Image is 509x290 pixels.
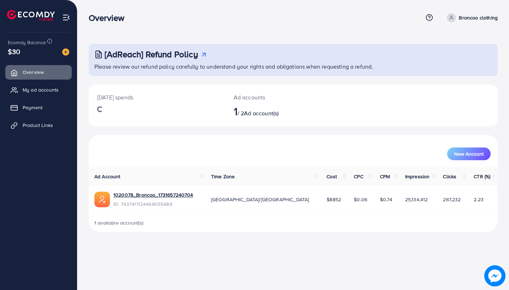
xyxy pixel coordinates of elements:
[405,196,428,203] span: 25,134,412
[23,122,53,129] span: Product Links
[23,104,42,111] span: Payment
[94,219,144,226] span: 1 available account(s)
[62,13,70,22] img: menu
[8,39,46,46] span: Ecomdy Balance
[89,13,130,23] h3: Overview
[8,46,20,57] span: $30
[486,267,503,284] img: image
[94,173,121,180] span: Ad Account
[211,173,235,180] span: Time Zone
[7,10,55,21] img: logo
[354,173,363,180] span: CPC
[234,93,319,101] p: Ad accounts
[244,109,279,117] span: Ad account(s)
[5,100,72,115] a: Payment
[447,147,491,160] button: New Account
[211,196,309,203] span: [GEOGRAPHIC_DATA]/[GEOGRAPHIC_DATA]
[380,196,392,203] span: $0.74
[474,173,490,180] span: CTR (%)
[327,196,341,203] span: $8852
[474,196,484,203] span: 2.23
[443,173,456,180] span: Clicks
[234,103,238,119] span: 1
[23,69,44,76] span: Overview
[443,196,461,203] span: 267,232
[113,201,193,208] span: ID: 7437411124469055489
[354,196,367,203] span: $0.06
[23,86,59,93] span: My ad accounts
[62,48,69,56] img: image
[444,13,498,22] a: Broncoo clothing
[94,192,110,207] img: ic-ads-acc.e4c84228.svg
[405,173,430,180] span: Impression
[105,49,198,59] h3: [AdReach] Refund Policy
[459,13,498,22] p: Broncoo clothing
[5,118,72,132] a: Product Links
[5,83,72,97] a: My ad accounts
[327,173,337,180] span: Cost
[380,173,390,180] span: CPM
[97,93,217,101] p: [DATE] spends
[454,151,484,156] span: New Account
[234,104,319,118] h2: / 2
[94,62,493,71] p: Please review our refund policy carefully to understand your rights and obligations when requesti...
[5,65,72,79] a: Overview
[113,191,193,198] a: 1020078_Broncoo_1731657240704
